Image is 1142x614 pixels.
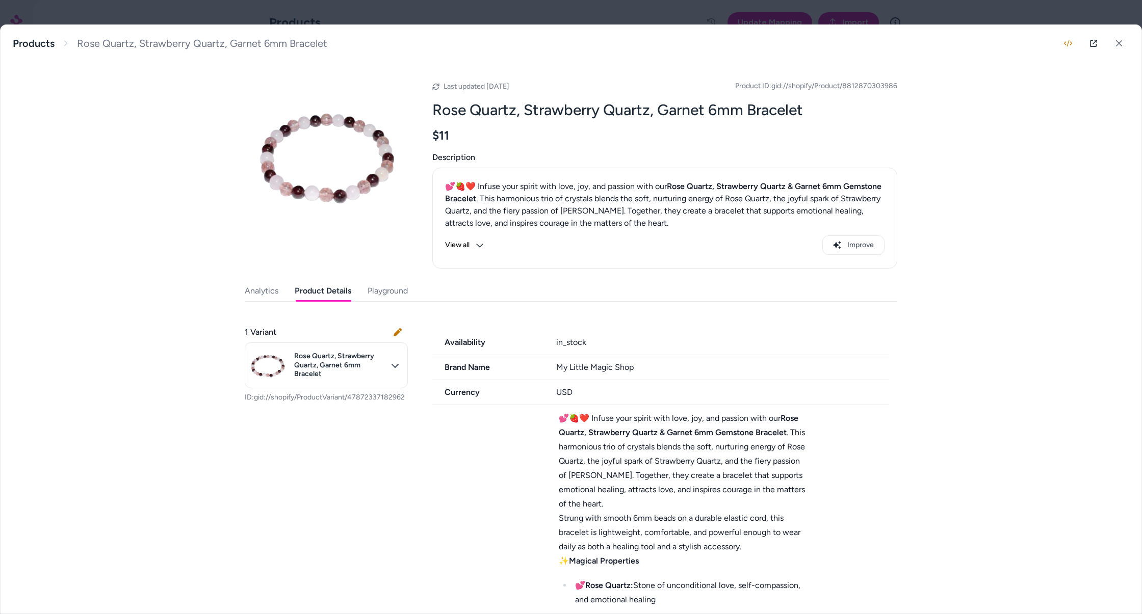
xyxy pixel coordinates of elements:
span: Rose Quartz, Strawberry Quartz, Garnet 6mm Bracelet [294,352,385,379]
button: Analytics [245,281,278,301]
div: My Little Magic Shop [556,361,890,373]
div: in_stock [556,336,890,349]
span: Last updated [DATE] [444,82,509,91]
span: Rose Quartz, Strawberry Quartz, Garnet 6mm Bracelet [77,37,327,50]
nav: breadcrumb [13,37,327,50]
h2: Rose Quartz, Strawberry Quartz, Garnet 6mm Bracelet [432,100,897,120]
button: View all [445,235,484,255]
button: Playground [368,281,408,301]
div: ✨ [559,554,807,568]
img: Rose_Quartz_Strawberry_Quartz_Garnet_6mm_Bracelet.png [247,345,288,386]
strong: Magical Properties [569,556,639,566]
strong: Rose Quartz: [585,580,633,590]
a: Products [13,37,55,50]
span: Product ID: gid://shopify/Product/8812870303986 [735,81,897,91]
span: 1 Variant [245,326,276,338]
li: 💕 Stone of unconditional love, self-compassion, and emotional healing [572,578,807,607]
strong: Rose Quartz, Strawberry Quartz & Garnet 6mm Gemstone Bracelet [559,413,798,437]
span: $11 [432,128,449,143]
span: Brand Name [432,361,544,373]
div: 💕🍓❤️ Infuse your spirit with love, joy, and passion with our . This harmonious trio of crystals b... [559,411,807,511]
span: Description [432,151,897,164]
p: ID: gid://shopify/ProductVariant/47872337182962 [245,392,408,403]
div: 💕🍓❤️ Infuse your spirit with love, joy, and passion with our . This harmonious trio of crystals b... [445,180,885,229]
button: Rose Quartz, Strawberry Quartz, Garnet 6mm Bracelet [245,342,408,388]
strong: Rose Quartz, Strawberry Quartz & Garnet 6mm Gemstone Bracelet [445,181,881,203]
button: Improve [822,235,885,255]
div: Strung with smooth 6mm beads on a durable elastic cord, this bracelet is lightweight, comfortable... [559,511,807,554]
button: Product Details [295,281,351,301]
img: Rose_Quartz_Strawberry_Quartz_Garnet_6mm_Bracelet.png [245,74,408,237]
span: Currency [432,386,544,398]
span: Availability [432,336,544,349]
div: USD [556,386,890,398]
